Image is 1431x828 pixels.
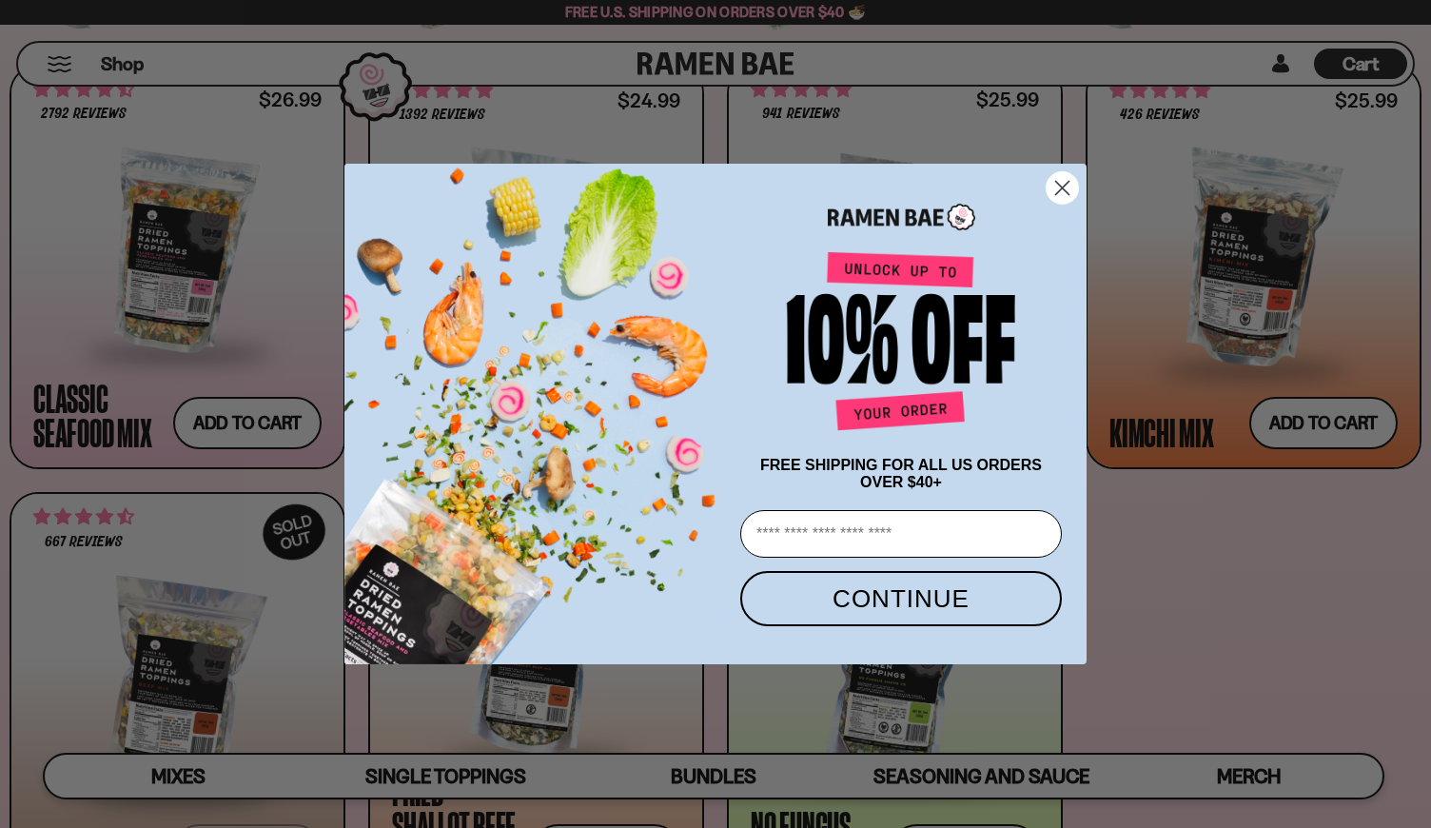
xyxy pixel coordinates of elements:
[740,571,1062,626] button: CONTINUE
[760,457,1042,490] span: FREE SHIPPING FOR ALL US ORDERS OVER $40+
[344,147,733,664] img: ce7035ce-2e49-461c-ae4b-8ade7372f32c.png
[782,251,1020,438] img: Unlock up to 10% off
[828,202,975,233] img: Ramen Bae Logo
[1046,171,1079,205] button: Close dialog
